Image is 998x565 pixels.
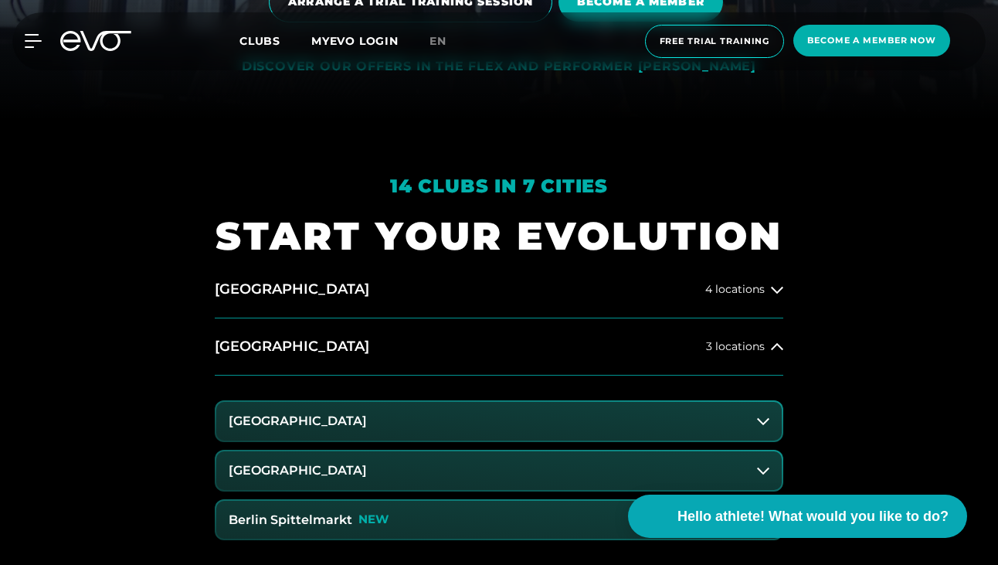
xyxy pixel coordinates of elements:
button: Hello athlete! What would you like to do? [628,495,967,538]
a: en [429,32,465,50]
font: [GEOGRAPHIC_DATA] [229,414,367,428]
font: locations [715,282,765,296]
font: Clubs [239,34,280,48]
a: Clubs [239,33,311,48]
font: NEW [358,512,389,526]
font: 3 [706,339,712,353]
font: Hello athlete! What would you like to do? [677,509,949,524]
font: [GEOGRAPHIC_DATA] [215,281,369,298]
a: MYEVO LOGIN [311,34,399,48]
button: [GEOGRAPHIC_DATA] [216,451,782,490]
font: Berlin Spittelmarkt [229,512,352,527]
button: [GEOGRAPHIC_DATA]3 locations [215,318,783,376]
font: Free trial training [660,36,770,46]
font: START YOUR EVOLUTION [216,213,782,260]
font: en [429,34,446,48]
font: locations [715,339,765,353]
font: [GEOGRAPHIC_DATA] [215,338,369,355]
a: Become a member now [789,25,955,58]
font: Become a member now [807,35,936,46]
font: 14 clubs in 7 cities [390,175,608,197]
button: [GEOGRAPHIC_DATA]4 locations [215,261,783,318]
button: Berlin SpittelmarktNEW [216,501,782,539]
font: [GEOGRAPHIC_DATA] [229,463,367,478]
button: [GEOGRAPHIC_DATA] [216,402,782,441]
font: 4 [705,282,712,296]
a: Free trial training [640,25,789,58]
